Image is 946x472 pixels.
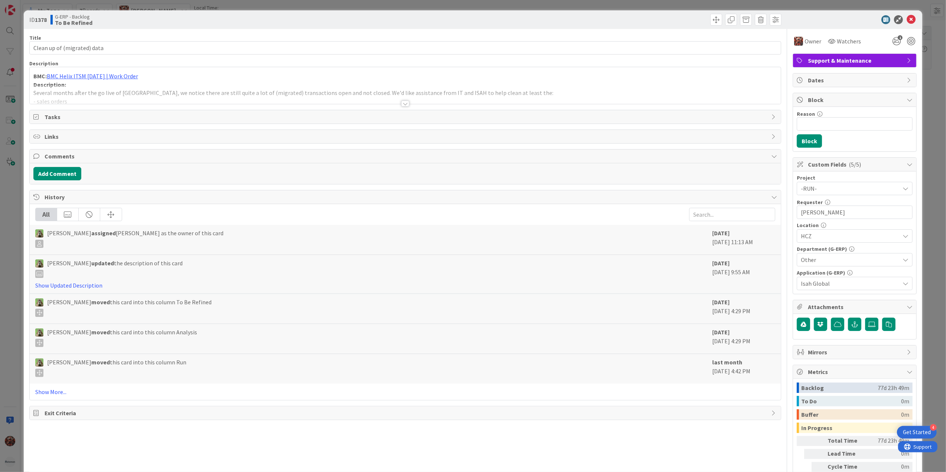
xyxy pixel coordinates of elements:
div: Total Time [828,436,868,446]
div: To Do [801,396,901,406]
div: Backlog [801,383,878,393]
a: BMC Helix ITSM [DATE] | Work Order [47,72,138,80]
img: JK [794,37,803,46]
div: 77d 23h 49m [871,436,909,446]
div: Cycle Time [828,462,868,472]
div: Department (G-ERP) [797,246,913,252]
a: Show Updated Description [35,282,102,289]
span: Exit Criteria [45,409,768,417]
div: 0m [871,449,909,459]
span: [PERSON_NAME] this card into this column Analysis [47,328,197,347]
span: ( 5/5 ) [849,161,861,168]
div: [DATE] 9:55 AM [712,259,775,290]
a: Show More... [35,387,776,396]
div: Get Started [903,429,931,436]
div: Location [797,223,913,228]
div: Buffer [801,409,901,420]
img: TT [35,298,43,307]
span: HCZ [801,232,900,240]
span: Watchers [837,37,861,46]
span: Other [801,255,900,264]
b: moved [91,328,110,336]
div: Project [797,175,913,180]
strong: BMC: [33,72,47,80]
button: Add Comment [33,167,81,180]
span: Custom Fields [808,160,903,169]
div: 77d 23h 49m [878,383,909,393]
span: 1 [898,35,903,40]
span: G-ERP - Backlog [55,14,92,20]
img: TT [35,328,43,337]
div: 0m [901,423,909,433]
span: Attachments [808,302,903,311]
div: 0m [901,409,909,420]
img: TT [35,259,43,268]
div: [DATE] 4:42 PM [712,358,775,380]
button: Block [797,134,822,148]
span: Comments [45,152,768,161]
b: moved [91,298,110,306]
span: [PERSON_NAME] this card into this column Run [47,358,186,377]
img: TT [35,229,43,237]
b: updated [91,259,114,267]
span: -RUN- [801,183,896,194]
strong: Description: [33,81,66,88]
div: Open Get Started checklist, remaining modules: 4 [897,426,937,439]
span: [PERSON_NAME] the description of this card [47,259,183,278]
div: 0m [871,462,909,472]
span: [PERSON_NAME] this card into this column To Be Refined [47,298,212,317]
span: [PERSON_NAME] [PERSON_NAME] as the owner of this card [47,229,223,248]
b: [DATE] [712,259,730,267]
span: Links [45,132,768,141]
span: Support & Maintenance [808,56,903,65]
div: In Progress [801,423,901,433]
b: To Be Refined [55,20,92,26]
div: [DATE] 11:13 AM [712,229,775,251]
b: moved [91,358,110,366]
div: 0m [901,396,909,406]
span: History [45,193,768,201]
span: Dates [808,76,903,85]
label: Title [29,35,41,41]
div: [DATE] 4:29 PM [712,328,775,350]
span: Description [29,60,58,67]
div: Lead Time [828,449,868,459]
span: Metrics [808,367,903,376]
span: Mirrors [808,348,903,357]
label: Requester [797,199,823,206]
span: Isah Global [801,279,900,288]
span: Block [808,95,903,104]
b: assigned [91,229,116,237]
b: 1378 [35,16,47,23]
b: [DATE] [712,298,730,306]
span: Tasks [45,112,768,121]
b: [DATE] [712,229,730,237]
b: last month [712,358,742,366]
label: Reason [797,111,815,117]
input: type card name here... [29,41,782,55]
div: Application (G-ERP) [797,270,913,275]
b: [DATE] [712,328,730,336]
div: All [36,208,57,221]
span: Owner [805,37,821,46]
span: Support [16,1,34,10]
span: ID [29,15,47,24]
div: 4 [930,424,937,431]
img: TT [35,358,43,367]
input: Search... [689,208,775,221]
div: [DATE] 4:29 PM [712,298,775,320]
